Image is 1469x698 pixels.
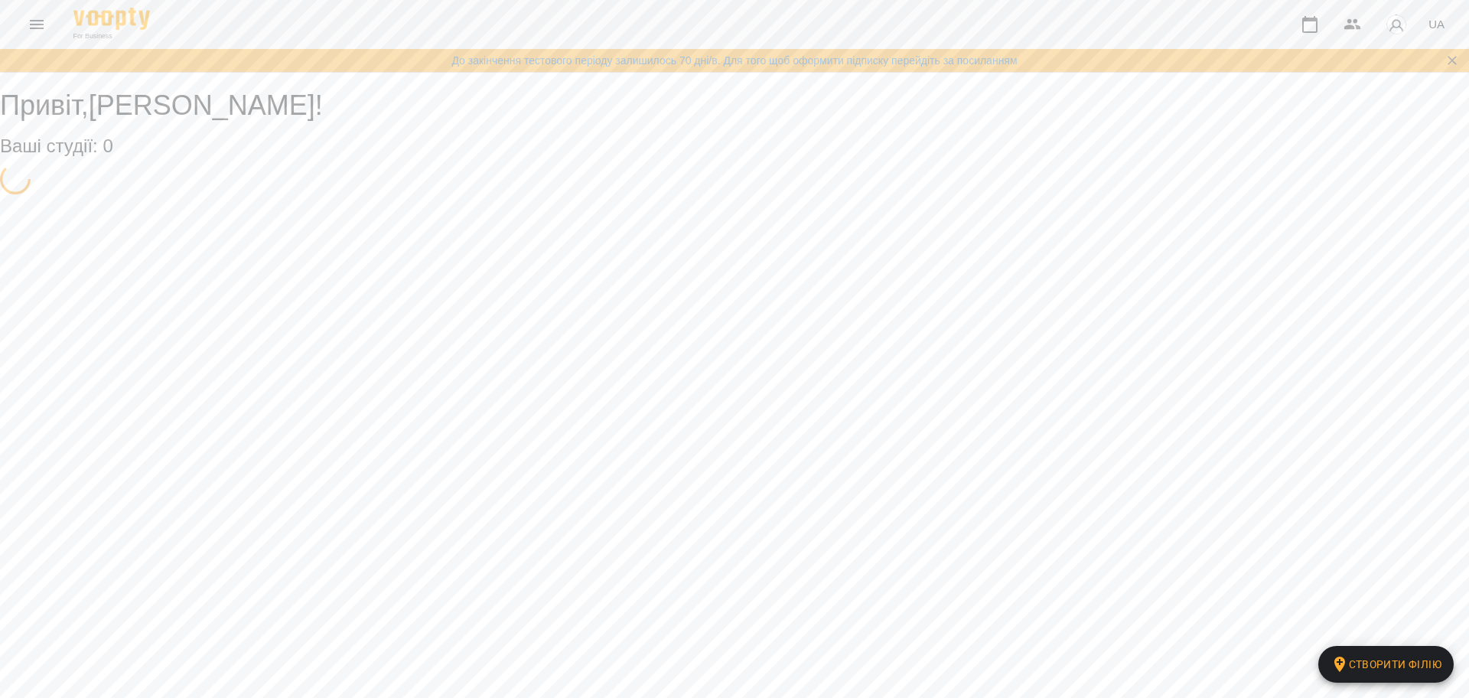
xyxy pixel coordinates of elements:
button: Menu [18,6,55,43]
img: Voopty Logo [73,8,150,30]
span: For Business [73,31,150,41]
span: UA [1428,16,1445,32]
button: Закрити сповіщення [1441,50,1463,71]
a: До закінчення тестового періоду залишилось 70 дні/в. Для того щоб оформити підписку перейдіть за ... [451,53,1017,68]
img: avatar_s.png [1386,14,1407,35]
span: 0 [103,135,112,156]
button: UA [1422,10,1451,38]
